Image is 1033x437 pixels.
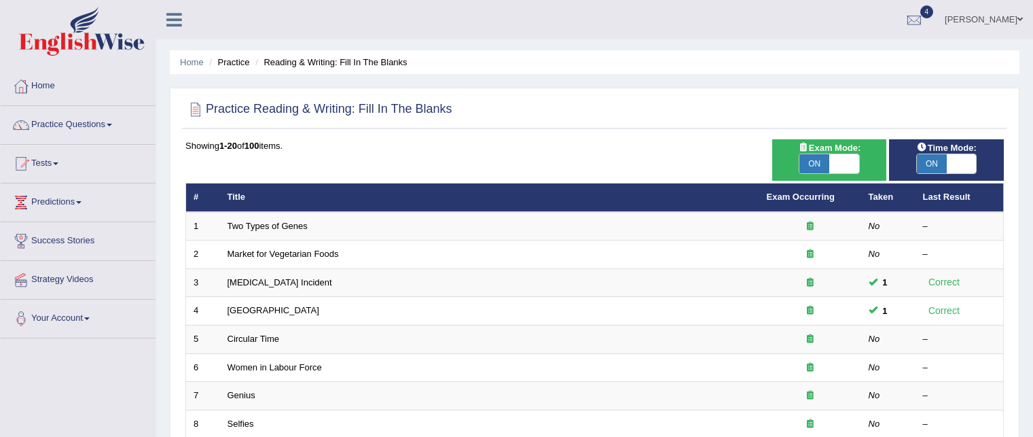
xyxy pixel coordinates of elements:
[923,248,996,261] div: –
[911,141,982,155] span: Time Mode:
[923,389,996,402] div: –
[923,418,996,431] div: –
[869,419,880,429] em: No
[228,305,319,315] a: [GEOGRAPHIC_DATA]
[186,268,220,297] td: 3
[1,106,156,140] a: Practice Questions
[228,249,339,259] a: Market for Vegetarian Foods
[244,141,259,151] b: 100
[186,382,220,410] td: 7
[767,389,854,402] div: Exam occurring question
[1,222,156,256] a: Success Stories
[180,57,204,67] a: Home
[1,300,156,334] a: Your Account
[767,304,854,317] div: Exam occurring question
[767,333,854,346] div: Exam occurring question
[923,275,966,290] div: Correct
[1,183,156,217] a: Predictions
[916,183,1004,212] th: Last Result
[772,139,887,181] div: Show exams occurring in exams
[861,183,916,212] th: Taken
[877,304,893,318] span: You can still take this question
[767,192,835,202] a: Exam Occurring
[228,362,322,372] a: Women in Labour Force
[186,297,220,326] td: 4
[1,145,156,179] a: Tests
[877,275,893,290] span: You can still take this question
[869,334,880,344] em: No
[252,56,407,69] li: Reading & Writing: Fill In The Blanks
[793,141,866,155] span: Exam Mode:
[219,141,237,151] b: 1-20
[917,154,947,173] span: ON
[186,241,220,269] td: 2
[186,353,220,382] td: 6
[869,221,880,231] em: No
[220,183,759,212] th: Title
[767,362,854,374] div: Exam occurring question
[767,418,854,431] div: Exam occurring question
[1,261,156,295] a: Strategy Videos
[923,333,996,346] div: –
[1,67,156,101] a: Home
[767,277,854,290] div: Exam occurring question
[767,220,854,233] div: Exam occurring question
[228,221,308,231] a: Two Types of Genes
[920,5,934,18] span: 4
[185,99,452,120] h2: Practice Reading & Writing: Fill In The Blanks
[228,277,332,287] a: [MEDICAL_DATA] Incident
[186,326,220,354] td: 5
[186,212,220,241] td: 1
[869,390,880,400] em: No
[206,56,249,69] li: Practice
[767,248,854,261] div: Exam occurring question
[228,419,254,429] a: Selfies
[923,362,996,374] div: –
[869,249,880,259] em: No
[185,139,1004,152] div: Showing of items.
[869,362,880,372] em: No
[923,303,966,319] div: Correct
[228,334,280,344] a: Circular Time
[923,220,996,233] div: –
[186,183,220,212] th: #
[799,154,829,173] span: ON
[228,390,255,400] a: Genius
